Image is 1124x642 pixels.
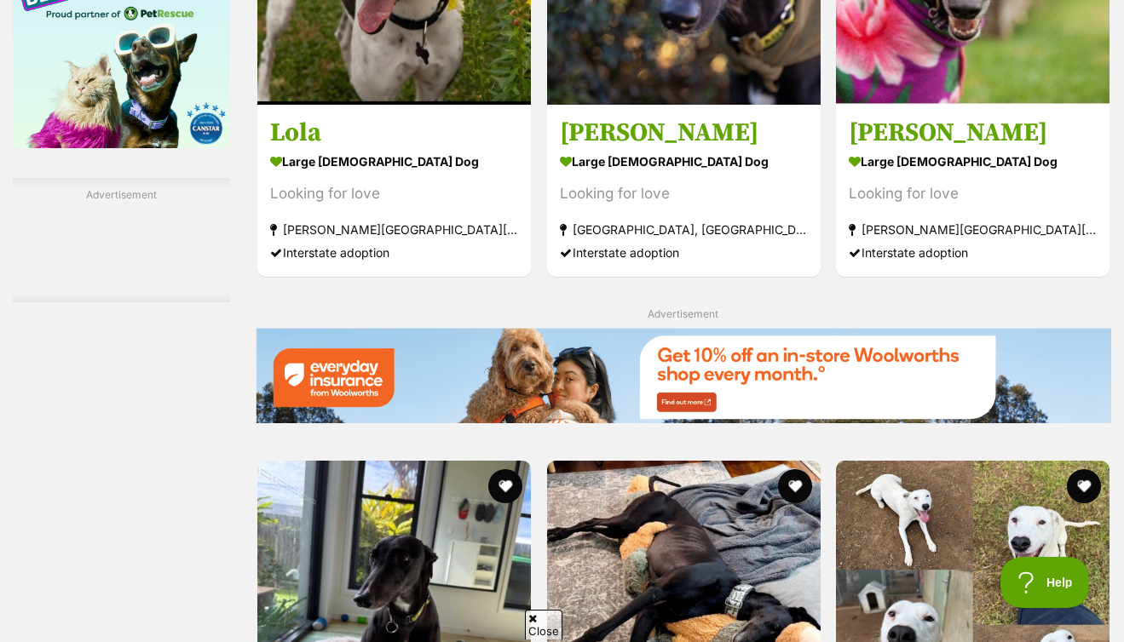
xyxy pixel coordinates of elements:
[560,218,808,241] strong: [GEOGRAPHIC_DATA], [GEOGRAPHIC_DATA]
[257,104,531,277] a: Lola large [DEMOGRAPHIC_DATA] Dog Looking for love [PERSON_NAME][GEOGRAPHIC_DATA][PERSON_NAME], [...
[560,182,808,205] div: Looking for love
[13,178,230,302] div: Advertisement
[270,218,518,241] strong: [PERSON_NAME][GEOGRAPHIC_DATA][PERSON_NAME], [GEOGRAPHIC_DATA]
[1000,557,1090,608] iframe: Help Scout Beacon - Open
[849,218,1097,241] strong: [PERSON_NAME][GEOGRAPHIC_DATA][PERSON_NAME], [GEOGRAPHIC_DATA]
[849,117,1097,149] h3: [PERSON_NAME]
[270,241,518,264] div: Interstate adoption
[849,149,1097,174] strong: large [DEMOGRAPHIC_DATA] Dog
[560,241,808,264] div: Interstate adoption
[547,104,821,277] a: [PERSON_NAME] large [DEMOGRAPHIC_DATA] Dog Looking for love [GEOGRAPHIC_DATA], [GEOGRAPHIC_DATA] ...
[648,307,718,320] span: Advertisement
[488,469,522,503] button: favourite
[256,328,1111,423] img: Everyday Insurance promotional banner
[777,469,811,503] button: favourite
[525,610,562,639] span: Close
[560,149,808,174] strong: large [DEMOGRAPHIC_DATA] Dog
[849,241,1097,264] div: Interstate adoption
[270,117,518,149] h3: Lola
[1067,469,1101,503] button: favourite
[256,328,1111,426] a: Everyday Insurance promotional banner
[849,182,1097,205] div: Looking for love
[270,182,518,205] div: Looking for love
[560,117,808,149] h3: [PERSON_NAME]
[836,104,1110,277] a: [PERSON_NAME] large [DEMOGRAPHIC_DATA] Dog Looking for love [PERSON_NAME][GEOGRAPHIC_DATA][PERSON...
[270,149,518,174] strong: large [DEMOGRAPHIC_DATA] Dog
